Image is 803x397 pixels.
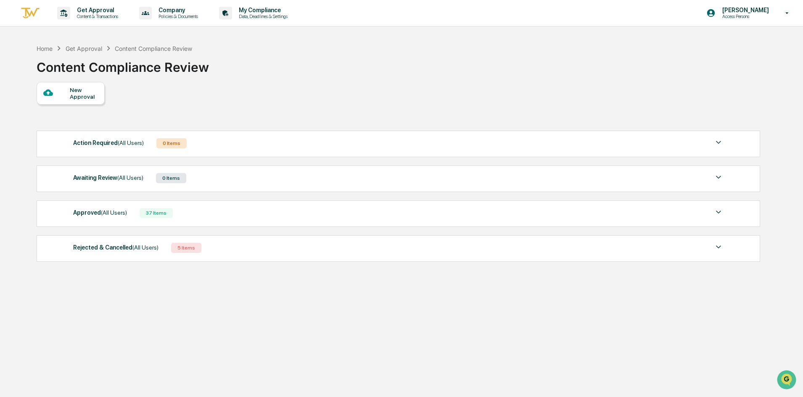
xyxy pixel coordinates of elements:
p: Access Persons [716,13,773,19]
div: 5 Items [171,243,201,253]
span: Pylon [84,142,102,149]
div: Content Compliance Review [37,53,209,75]
p: Company [152,7,202,13]
p: Content & Transactions [70,13,122,19]
a: Powered byPylon [59,142,102,149]
p: [PERSON_NAME] [716,7,773,13]
div: Start new chat [29,64,138,73]
div: 0 Items [156,173,186,183]
span: (All Users) [118,139,144,146]
div: Rejected & Cancelled [73,242,158,253]
img: caret [713,207,724,217]
div: Action Required [73,137,144,148]
div: 0 Items [156,138,187,148]
p: Data, Deadlines & Settings [232,13,292,19]
img: 1746055101610-c473b297-6a78-478c-a979-82029cc54cd1 [8,64,24,79]
div: New Approval [70,87,98,100]
p: My Compliance [232,7,292,13]
div: Get Approval [66,45,102,52]
a: 🖐️Preclearance [5,103,58,118]
span: (All Users) [101,209,127,216]
div: 🔎 [8,123,15,129]
iframe: Open customer support [776,369,799,392]
span: Preclearance [17,106,54,114]
div: Content Compliance Review [115,45,192,52]
div: 🖐️ [8,107,15,113]
button: Start new chat [143,67,153,77]
img: caret [713,137,724,147]
div: Home [37,45,53,52]
span: (All Users) [117,174,143,181]
img: logo [20,6,40,20]
span: Attestations [69,106,104,114]
div: Awaiting Review [73,172,143,183]
img: caret [713,172,724,182]
p: Get Approval [70,7,122,13]
img: caret [713,242,724,252]
div: 37 Items [140,208,173,218]
div: We're available if you need us! [29,73,106,79]
span: Data Lookup [17,122,53,130]
a: 🔎Data Lookup [5,118,56,134]
a: 🗄️Attestations [58,103,108,118]
div: 🗄️ [61,107,68,113]
div: Approved [73,207,127,218]
p: Policies & Documents [152,13,202,19]
span: (All Users) [132,244,158,251]
p: How can we help? [8,18,153,31]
